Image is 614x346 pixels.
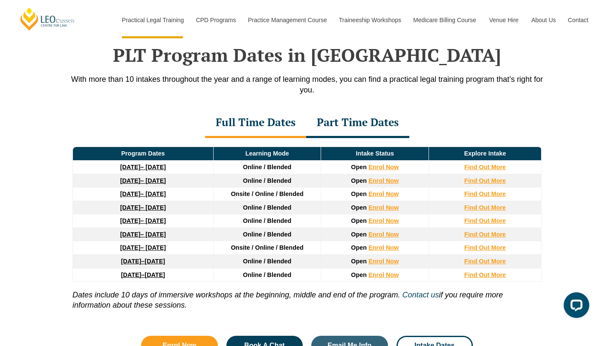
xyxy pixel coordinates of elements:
a: Enrol Now [368,204,399,211]
strong: [DATE] [121,271,142,278]
p: With more than 10 intakes throughout the year and a range of learning modes, you can find a pract... [64,74,550,95]
iframe: To enrich screen reader interactions, please activate Accessibility in Grammarly extension settings [557,289,593,325]
a: Find Out More [464,204,506,211]
a: Find Out More [464,217,506,224]
a: Venue Hire [483,2,525,38]
a: CPD Programs [189,2,241,38]
a: Practical Legal Training [116,2,190,38]
a: Enrol Now [368,177,399,184]
strong: [DATE] [120,177,141,184]
a: [DATE]– [DATE] [120,190,166,197]
strong: [DATE] [120,204,141,211]
span: Online / Blended [243,164,292,170]
a: [DATE]–[DATE] [121,258,165,265]
span: Online / Blended [243,258,292,265]
a: Traineeship Workshops [333,2,407,38]
a: Enrol Now [368,164,399,170]
strong: [DATE] [120,164,141,170]
a: Enrol Now [368,231,399,238]
a: About Us [525,2,562,38]
strong: [DATE] [120,217,141,224]
td: Intake Status [321,147,429,161]
span: Open [351,231,367,238]
span: Online / Blended [243,217,292,224]
a: Medicare Billing Course [407,2,483,38]
span: Open [351,190,367,197]
span: Open [351,271,367,278]
a: Contact [562,2,595,38]
span: Open [351,164,367,170]
a: Find Out More [464,244,506,251]
span: [DATE] [145,258,165,265]
a: Enrol Now [368,244,399,251]
span: [DATE] [145,271,165,278]
strong: [DATE] [120,231,141,238]
a: Find Out More [464,190,506,197]
div: Full Time Dates [205,108,306,138]
a: Find Out More [464,258,506,265]
a: [DATE]– [DATE] [120,177,166,184]
span: Open [351,244,367,251]
span: Online / Blended [243,271,292,278]
span: Online / Blended [243,177,292,184]
span: Online / Blended [243,231,292,238]
a: Practice Management Course [242,2,333,38]
span: Open [351,177,367,184]
div: Part Time Dates [306,108,409,138]
a: [DATE]– [DATE] [120,204,166,211]
a: Enrol Now [368,258,399,265]
span: Open [351,204,367,211]
td: Explore Intake [429,147,542,161]
a: Contact us [402,291,439,299]
a: Find Out More [464,177,506,184]
a: [DATE]– [DATE] [120,217,166,224]
td: Learning Mode [213,147,321,161]
span: Onsite / Online / Blended [231,190,303,197]
i: Dates include 10 days of immersive workshops at the beginning, middle and end of the program. [72,291,400,299]
span: Onsite / Online / Blended [231,244,303,251]
h2: PLT Program Dates in [GEOGRAPHIC_DATA] [64,44,550,66]
a: Find Out More [464,271,506,278]
a: [PERSON_NAME] Centre for Law [19,7,76,31]
a: [DATE]– [DATE] [120,231,166,238]
span: Online / Blended [243,204,292,211]
span: Open [351,217,367,224]
a: Enrol Now [368,190,399,197]
a: Enrol Now [368,271,399,278]
a: Find Out More [464,231,506,238]
p: if you require more information about these sessions. [72,282,542,310]
td: Program Dates [73,147,214,161]
a: [DATE]– [DATE] [120,164,166,170]
a: [DATE]–[DATE] [121,271,165,278]
a: Enrol Now [368,217,399,224]
strong: [DATE] [121,258,142,265]
strong: [DATE] [120,190,141,197]
a: Find Out More [464,164,506,170]
span: Open [351,258,367,265]
a: [DATE]– [DATE] [120,244,166,251]
strong: [DATE] [120,244,141,251]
